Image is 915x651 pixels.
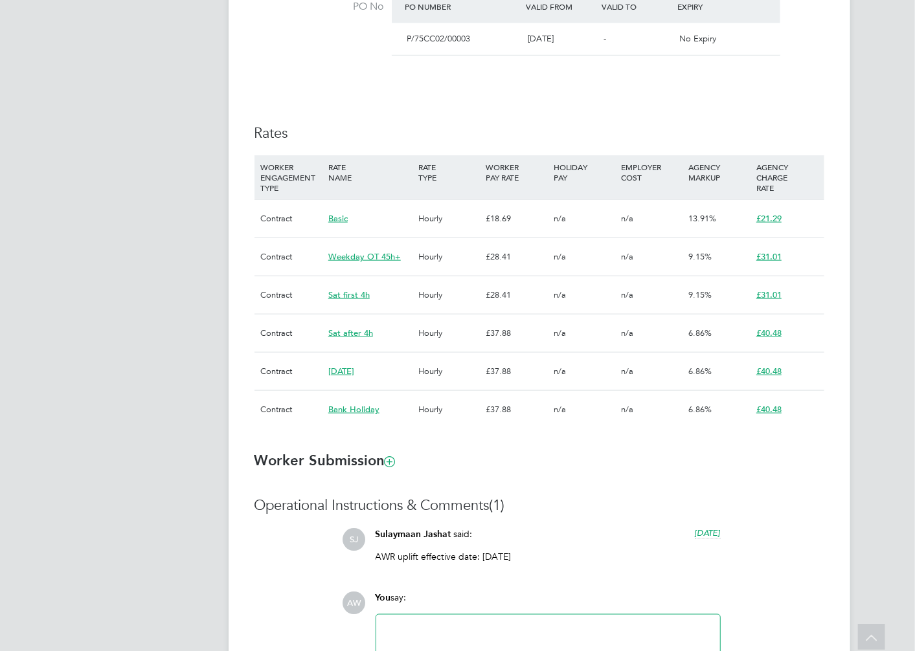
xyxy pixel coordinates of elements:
[621,366,633,377] span: n/a
[328,366,354,377] span: [DATE]
[415,200,482,237] div: Hourly
[686,155,753,189] div: AGENCY MARKUP
[328,251,401,262] span: Weekday OT 45h+
[689,251,712,262] span: 9.15%
[258,276,325,314] div: Contract
[604,33,606,44] span: -
[258,238,325,276] div: Contract
[756,327,782,338] span: £40.48
[756,366,782,377] span: £40.48
[689,366,712,377] span: 6.86%
[254,452,395,469] b: Worker Submission
[756,404,782,415] span: £40.48
[550,155,618,189] div: HOLIDAY PAY
[376,529,451,540] span: Sulaymaan Jashat
[258,314,325,352] div: Contract
[621,251,633,262] span: n/a
[689,327,712,338] span: 6.86%
[482,200,550,237] div: £18.69
[258,353,325,390] div: Contract
[528,33,554,44] span: [DATE]
[482,276,550,314] div: £28.41
[621,327,633,338] span: n/a
[689,289,712,300] span: 9.15%
[689,404,712,415] span: 6.86%
[695,527,721,538] span: [DATE]
[482,314,550,352] div: £37.88
[254,124,824,143] h3: Rates
[756,251,782,262] span: £31.01
[415,314,482,352] div: Hourly
[554,366,566,377] span: n/a
[454,528,473,540] span: said:
[621,404,633,415] span: n/a
[689,213,717,224] span: 13.91%
[679,33,716,44] span: No Expiry
[254,496,824,515] h3: Operational Instructions & Comments
[415,155,482,189] div: RATE TYPE
[258,200,325,237] div: Contract
[258,391,325,428] div: Contract
[343,528,366,551] span: SJ
[554,404,566,415] span: n/a
[490,496,505,514] span: (1)
[258,155,325,199] div: WORKER ENGAGEMENT TYPE
[415,353,482,390] div: Hourly
[621,289,633,300] span: n/a
[554,327,566,338] span: n/a
[554,289,566,300] span: n/a
[618,155,685,189] div: EMPLOYER COST
[328,327,373,338] span: Sat after 4h
[328,289,370,300] span: Sat first 4h
[376,591,721,614] div: say:
[376,592,391,603] span: You
[482,353,550,390] div: £37.88
[407,33,471,44] span: P/75CC02/00003
[343,591,366,614] span: AW
[554,251,566,262] span: n/a
[621,213,633,224] span: n/a
[482,238,550,276] div: £28.41
[415,276,482,314] div: Hourly
[325,155,415,189] div: RATE NAME
[328,404,379,415] span: Bank Holiday
[328,213,348,224] span: Basic
[415,238,482,276] div: Hourly
[756,289,782,300] span: £31.01
[554,213,566,224] span: n/a
[482,155,550,189] div: WORKER PAY RATE
[376,551,721,562] p: AWR uplift effective date: [DATE]
[753,155,820,199] div: AGENCY CHARGE RATE
[482,391,550,428] div: £37.88
[756,213,782,224] span: £21.29
[415,391,482,428] div: Hourly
